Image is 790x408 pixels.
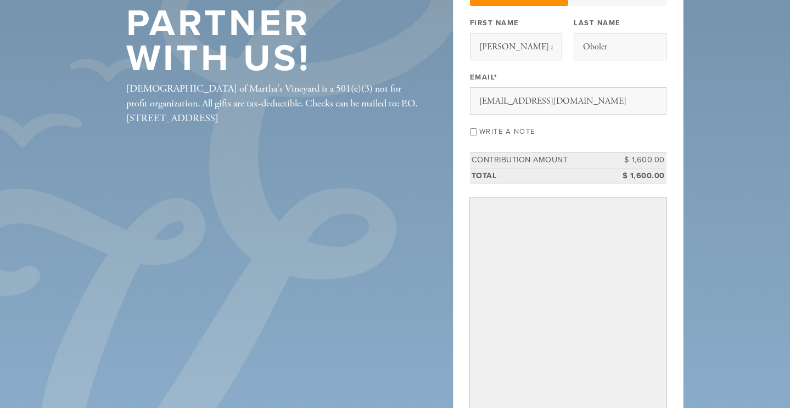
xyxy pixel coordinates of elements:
td: Contribution Amount [470,152,617,168]
span: This field is required. [494,73,498,82]
td: $ 1,600.00 [617,152,666,168]
label: Write a note [479,127,535,136]
td: Total [470,168,617,184]
td: $ 1,600.00 [617,168,666,184]
div: [DEMOGRAPHIC_DATA] of Martha's Vineyard is a 501(c)(3) not for profit organization. All gifts are... [126,81,417,126]
h1: Partner with us! [126,6,417,77]
label: Last Name [574,18,621,28]
label: First Name [470,18,519,28]
label: Email [470,72,498,82]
